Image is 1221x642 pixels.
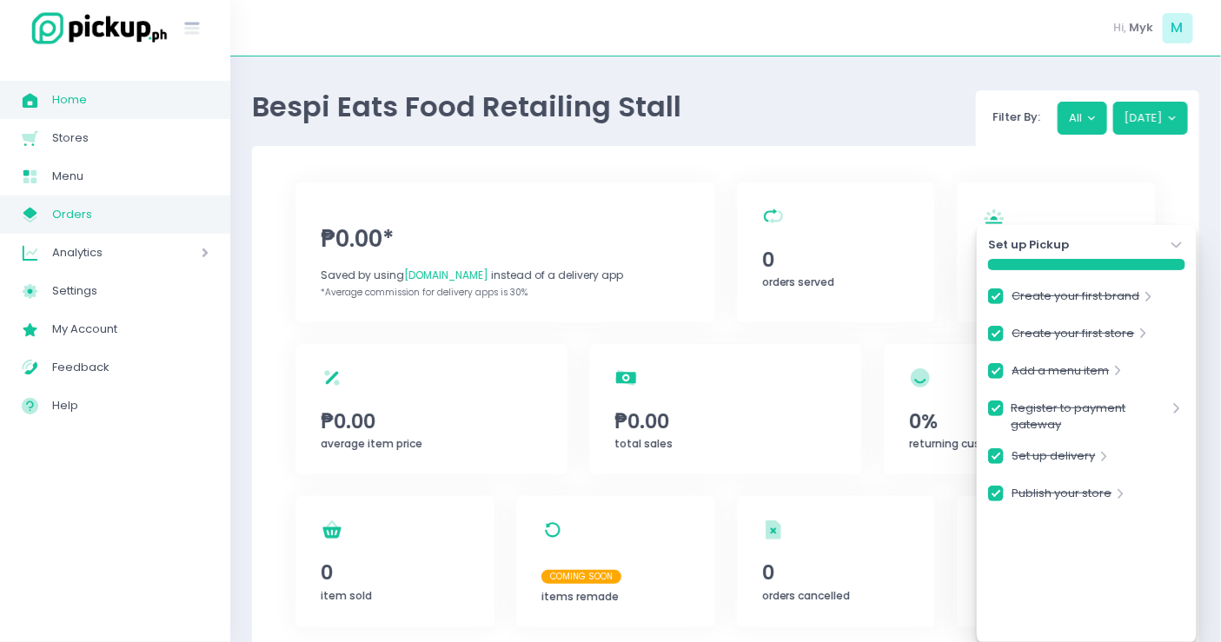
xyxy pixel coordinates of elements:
span: ₱0.00 [321,407,542,436]
span: Orders [52,203,209,226]
strong: Set up Pickup [988,236,1069,254]
span: 0 [762,558,910,587]
div: Saved by using instead of a delivery app [321,268,689,283]
span: 0 [762,245,910,275]
span: returning customers [909,436,1020,451]
span: *Average commission for delivery apps is 30% [321,286,528,299]
a: 0refunded orders [957,496,1156,627]
span: Feedback [52,356,209,379]
span: Home [52,89,209,111]
a: Create your first brand [1012,288,1140,311]
span: Menu [52,165,209,188]
a: Publish your store [1012,485,1112,508]
a: ₱0.00average item price [295,344,567,474]
a: Register to payment gateway [1012,400,1169,434]
span: Bespi Eats Food Retailing Stall [252,87,681,126]
img: logo [22,10,169,47]
a: 0item sold [295,496,494,627]
span: M [1163,13,1193,43]
button: [DATE] [1113,102,1189,135]
a: Create your first store [1012,325,1135,348]
span: Help [52,394,209,417]
span: 0% [909,407,1131,436]
span: ₱0.00* [321,222,689,256]
span: Myk [1130,19,1154,36]
a: Set up delivery [1012,447,1096,471]
a: ₱0.00total sales [589,344,861,474]
span: item sold [321,588,372,603]
span: orders cancelled [762,588,851,603]
span: total sales [615,436,674,451]
span: Coming Soon [541,570,621,584]
span: Stores [52,127,209,149]
a: 0%returning customers [884,344,1156,474]
span: Settings [52,280,209,302]
a: 0orders [957,182,1156,322]
button: All [1058,102,1108,135]
a: 0orders cancelled [737,496,936,627]
span: average item price [321,436,422,451]
span: items remade [541,589,619,604]
span: My Account [52,318,209,341]
a: 0orders served [737,182,936,322]
span: Hi, [1114,19,1127,36]
span: ₱0.00 [615,407,837,436]
span: orders served [762,275,835,289]
a: Add a menu item [1012,362,1110,386]
span: 0 [321,558,468,587]
span: Filter By: [987,109,1046,125]
span: Analytics [52,242,152,264]
span: [DOMAIN_NAME] [404,268,488,282]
